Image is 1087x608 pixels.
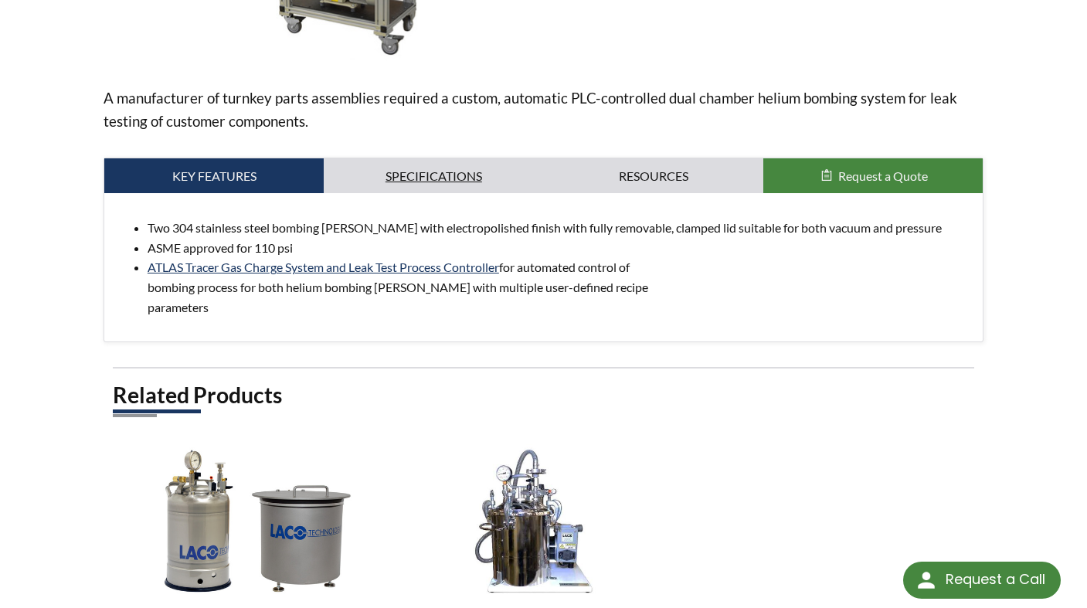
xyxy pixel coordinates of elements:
[104,87,983,133] p: A manufacturer of turnkey parts assemblies required a custom, automatic PLC-controlled dual chamb...
[113,381,974,409] h2: Related Products
[324,158,543,194] a: Specifications
[148,260,499,274] a: ATLAS Tracer Gas Charge System and Leak Test Process Controller
[544,158,763,194] a: Resources
[148,257,665,317] p: for automated control of bombing process for both helium bombing [PERSON_NAME] with multiple user...
[946,562,1045,597] div: Request a Call
[903,562,1061,599] div: Request a Call
[148,218,970,238] li: Two 304 stainless steel bombing [PERSON_NAME] with electropolished finish with fully removable, c...
[838,168,928,183] span: Request a Quote
[914,568,939,593] img: round button
[148,238,970,258] li: ASME approved for 110 psi
[104,158,324,194] a: Key Features
[763,158,983,194] button: Request a Quote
